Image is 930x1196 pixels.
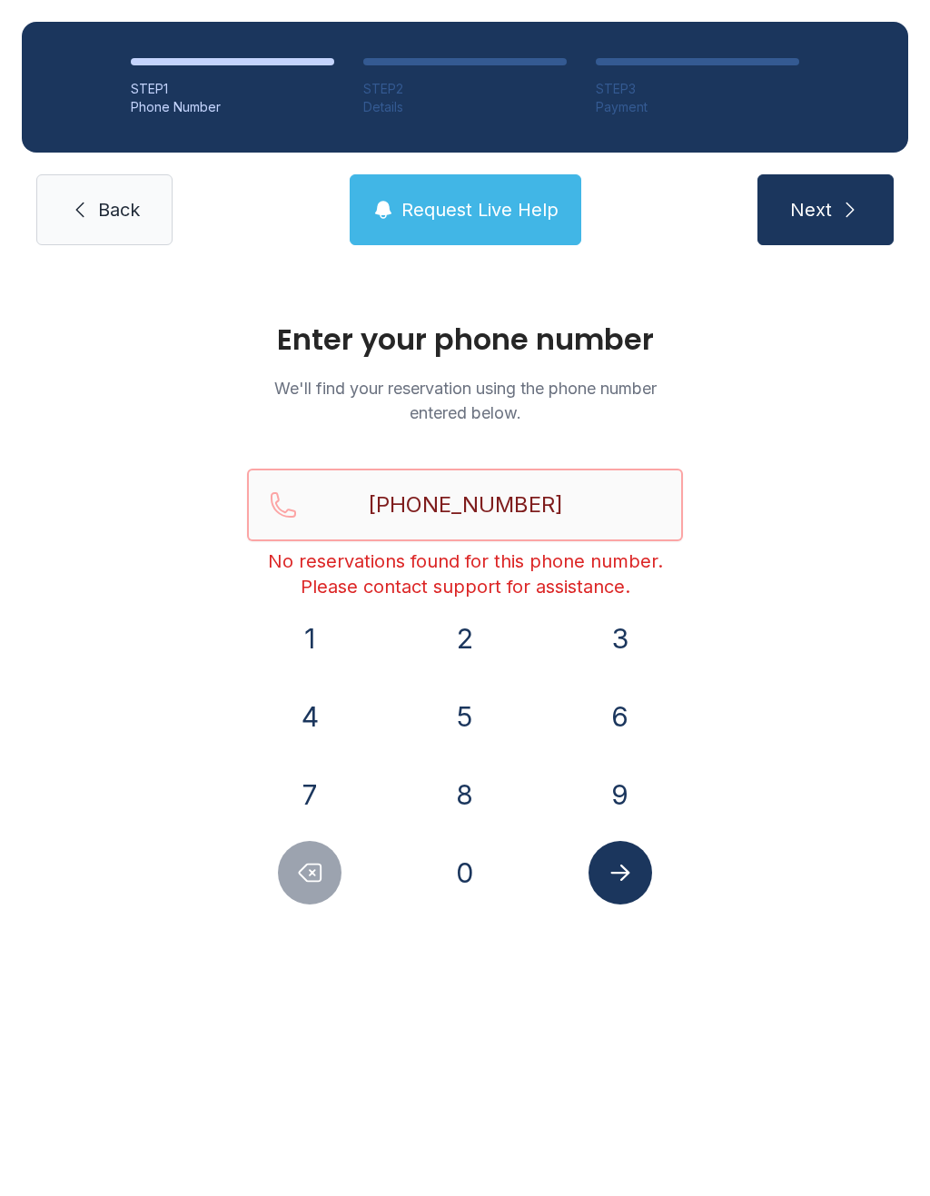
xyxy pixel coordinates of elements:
[278,763,341,826] button: 7
[247,325,683,354] h1: Enter your phone number
[363,98,567,116] div: Details
[433,841,497,904] button: 0
[131,80,334,98] div: STEP 1
[247,549,683,599] div: No reservations found for this phone number. Please contact support for assistance.
[363,80,567,98] div: STEP 2
[278,607,341,670] button: 1
[433,763,497,826] button: 8
[98,197,140,222] span: Back
[433,685,497,748] button: 5
[131,98,334,116] div: Phone Number
[589,607,652,670] button: 3
[278,685,341,748] button: 4
[589,685,652,748] button: 6
[247,376,683,425] p: We'll find your reservation using the phone number entered below.
[596,98,799,116] div: Payment
[433,607,497,670] button: 2
[596,80,799,98] div: STEP 3
[589,763,652,826] button: 9
[247,469,683,541] input: Reservation phone number
[790,197,832,222] span: Next
[401,197,559,222] span: Request Live Help
[589,841,652,904] button: Submit lookup form
[278,841,341,904] button: Delete number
